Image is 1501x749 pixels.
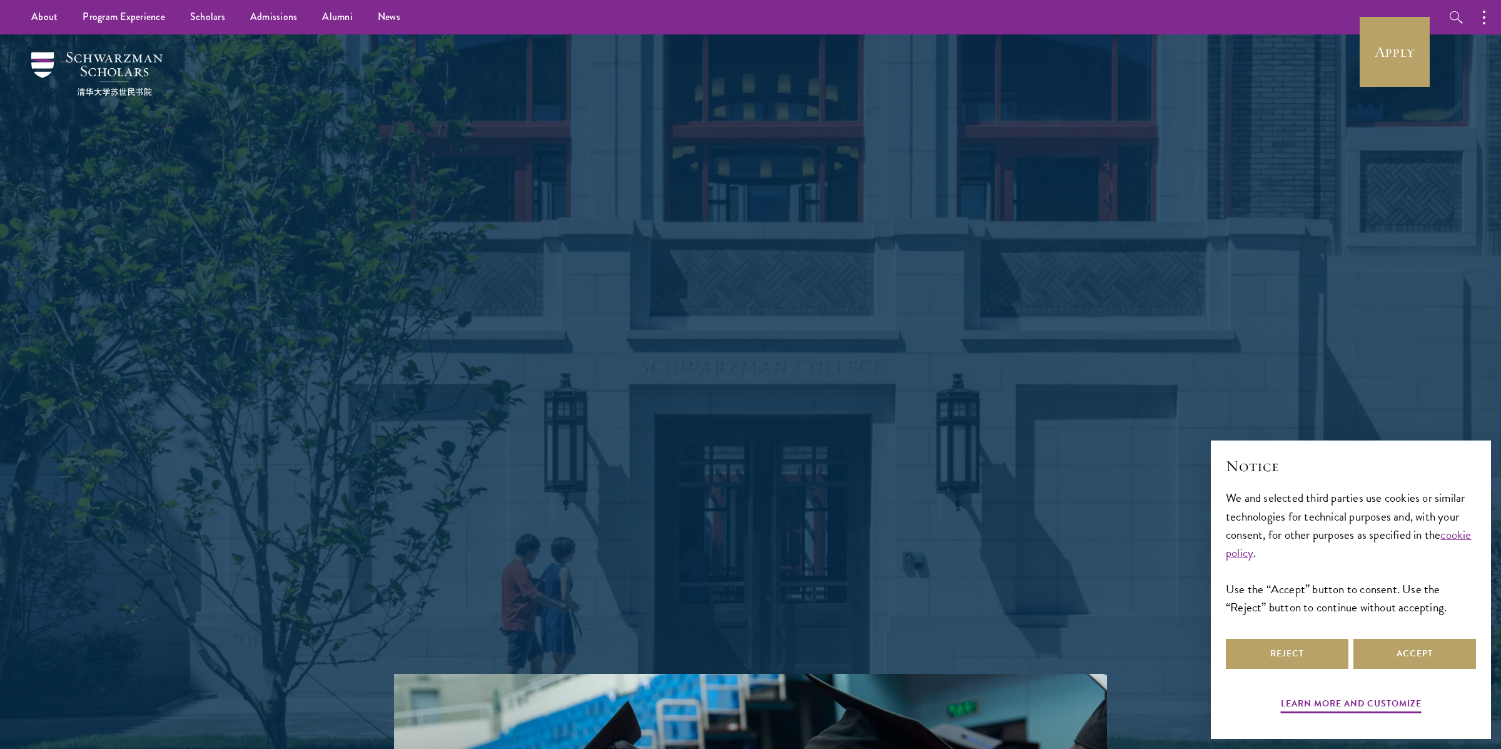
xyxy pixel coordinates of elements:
p: Schwarzman Scholars is a prestigious one-year, fully funded master’s program in global affairs at... [525,335,976,484]
button: Reject [1226,639,1348,669]
a: cookie policy [1226,526,1472,562]
a: Apply [1360,17,1430,87]
button: Learn more and customize [1281,696,1422,715]
img: Schwarzman Scholars [31,52,163,96]
button: Accept [1353,639,1476,669]
h2: Notice [1226,456,1476,477]
div: We and selected third parties use cookies or similar technologies for technical purposes and, wit... [1226,489,1476,616]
